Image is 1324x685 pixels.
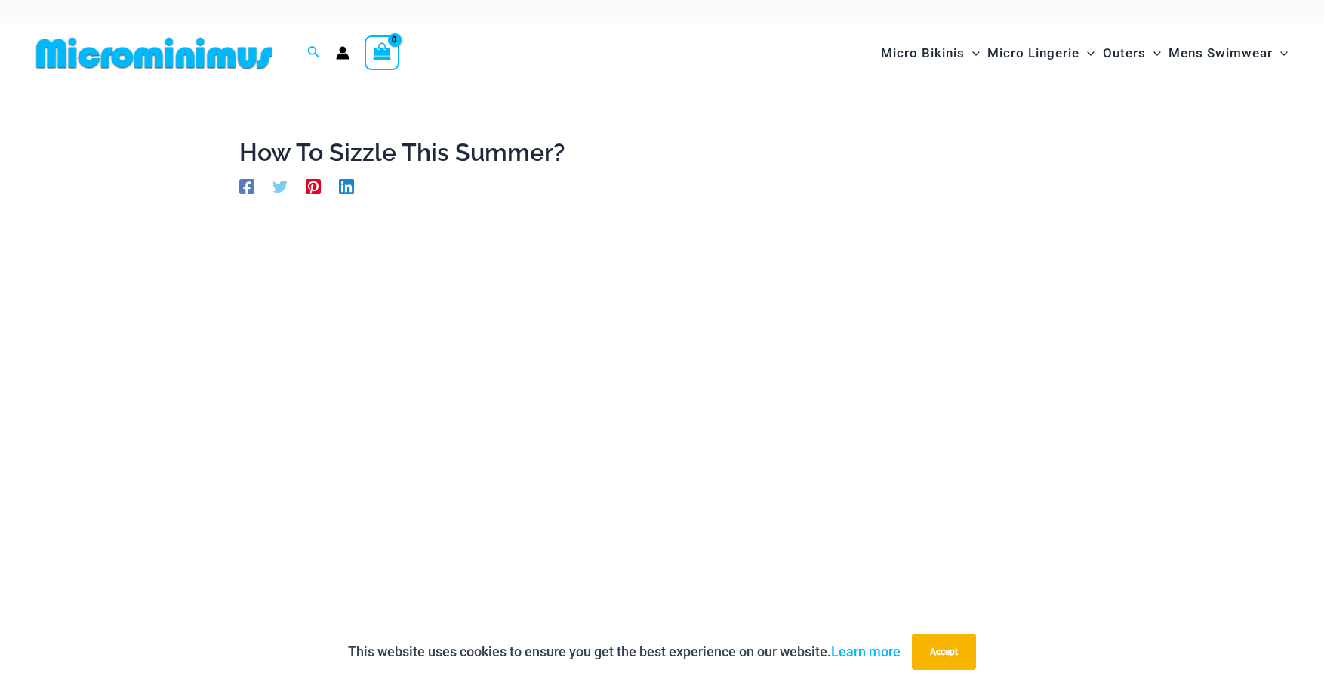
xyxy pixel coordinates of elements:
[1169,34,1273,73] span: Mens Swimwear
[987,34,1079,73] span: Micro Lingerie
[336,46,349,60] a: Account icon link
[912,634,976,670] button: Accept
[1146,34,1161,73] span: Menu Toggle
[239,177,254,194] a: Facebook
[339,177,354,194] a: Linkedin
[881,34,965,73] span: Micro Bikinis
[984,30,1098,76] a: Micro LingerieMenu ToggleMenu Toggle
[30,36,279,70] img: MM SHOP LOGO FLAT
[1099,30,1165,76] a: OutersMenu ToggleMenu Toggle
[307,44,321,63] a: Search icon link
[965,34,980,73] span: Menu Toggle
[1103,34,1146,73] span: Outers
[272,177,288,194] a: Twitter
[1165,30,1292,76] a: Mens SwimwearMenu ToggleMenu Toggle
[365,35,399,70] a: View Shopping Cart, empty
[1079,34,1095,73] span: Menu Toggle
[1273,34,1288,73] span: Menu Toggle
[877,30,984,76] a: Micro BikinisMenu ToggleMenu Toggle
[875,28,1294,79] nav: Site Navigation
[831,643,901,659] a: Learn more
[348,640,901,663] p: This website uses cookies to ensure you get the best experience on our website.
[306,177,321,194] a: Pinterest
[239,138,1085,167] h1: How To Sizzle This Summer?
